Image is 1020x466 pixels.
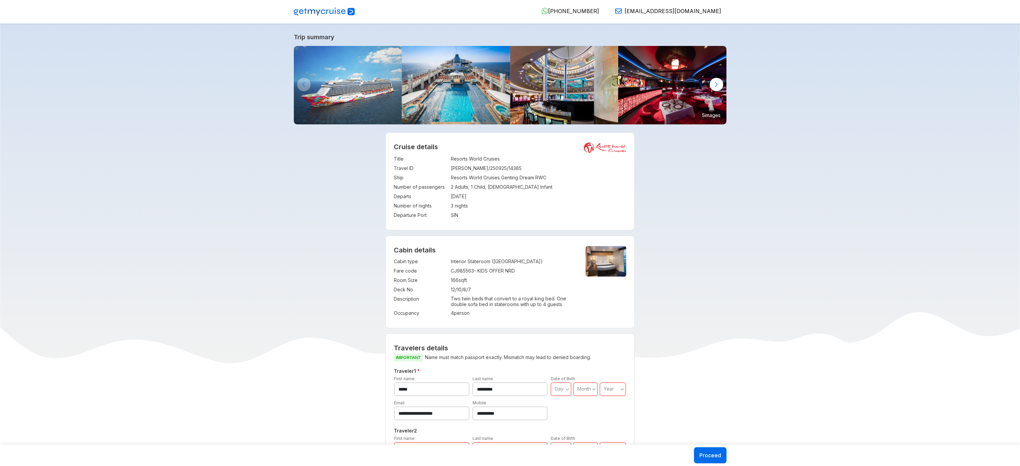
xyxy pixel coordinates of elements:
label: First name [394,436,415,441]
span: [EMAIL_ADDRESS][DOMAIN_NAME] [625,8,721,14]
td: 166 sqft [451,276,574,285]
img: GentingDreambyResortsWorldCruises-KlookIndia.jpg [294,46,402,124]
td: 4 person [451,308,574,318]
a: Trip summary [294,34,727,41]
label: Last name [473,436,493,441]
td: SIN [451,211,626,220]
td: Number of passengers [394,182,447,192]
span: Day [555,386,563,392]
td: 2 Adults, 1 Child, [DEMOGRAPHIC_DATA] Infant [451,182,626,192]
svg: angle down [620,386,624,393]
p: Name must match passport exactly. Mismatch may lead to denied boarding. [394,353,626,362]
img: 16.jpg [618,46,727,124]
td: Departure Port [394,211,447,220]
small: 5 images [699,110,723,120]
td: : [447,294,451,308]
label: Date of Birth [551,376,575,381]
span: [PHONE_NUMBER] [548,8,599,14]
h4: Cabin details [394,246,626,254]
span: Year [604,386,614,392]
h2: Cruise details [394,143,626,151]
td: 3 nights [451,201,626,211]
td: : [447,192,451,201]
img: Main-Pool-800x533.jpg [402,46,510,124]
span: Month [577,386,591,392]
td: Ship [394,173,447,182]
a: [PHONE_NUMBER] [536,8,599,14]
label: Date of Birth [551,436,575,441]
svg: angle down [592,386,596,393]
td: Number of nights [394,201,447,211]
td: Title [394,154,447,164]
h5: Traveler 1 [392,367,628,375]
td: Deck No [394,285,447,294]
td: Travel ID [394,164,447,173]
td: : [447,308,451,318]
td: Description [394,294,447,308]
td: : [447,154,451,164]
td: 12/10/8/7 [451,285,574,294]
td: Interior Stateroom ([GEOGRAPHIC_DATA]) [451,257,574,266]
td: : [447,266,451,276]
a: [EMAIL_ADDRESS][DOMAIN_NAME] [610,8,721,14]
td: [DATE] [451,192,626,201]
td: [PERSON_NAME]/250925/14385 [451,164,626,173]
p: Two twin beds that convert to a royal king bed. One double sofa bed in staterooms with up to 4 gu... [451,296,574,307]
td: : [447,164,451,173]
td: : [447,173,451,182]
h2: Travelers details [394,344,626,352]
td: : [447,257,451,266]
label: First name [394,376,415,381]
div: CJ985563 - KIDS OFFER NRD [451,268,574,274]
td: : [447,201,451,211]
label: Last name [473,376,493,381]
td: : [447,285,451,294]
td: Occupancy [394,308,447,318]
img: WhatsApp [541,8,548,14]
td: Cabin type [394,257,447,266]
td: Resorts World Cruises Genting Dream RWC [451,173,626,182]
label: Mobile [473,400,486,405]
button: Proceed [694,447,727,463]
td: : [447,182,451,192]
td: : [447,211,451,220]
h5: Traveler 2 [392,427,628,435]
svg: angle down [566,386,570,393]
td: Departs [394,192,447,201]
img: Email [615,8,622,14]
td: Fare code [394,266,447,276]
td: : [447,276,451,285]
td: Resorts World Cruises [451,154,626,164]
span: IMPORTANT [394,354,423,361]
img: 4.jpg [510,46,619,124]
label: Email [394,400,405,405]
td: Room Size [394,276,447,285]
